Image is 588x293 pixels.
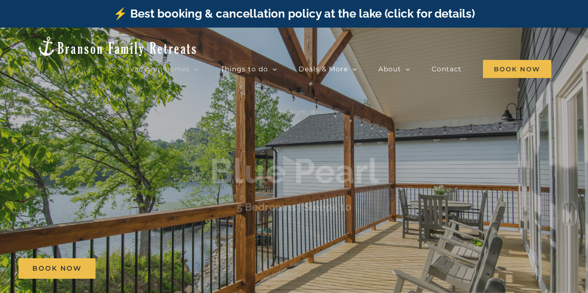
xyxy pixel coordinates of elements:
[299,66,348,72] span: Deals & More
[432,59,462,78] a: Contact
[130,59,551,78] nav: Main Menu
[432,66,462,72] span: Contact
[299,59,357,78] a: Deals & More
[19,258,96,279] a: Book Now
[37,36,198,57] img: Branson Family Retreats Logo
[32,264,82,273] span: Book Now
[130,59,199,78] a: Vacation homes
[221,66,268,72] span: Things to do
[237,201,352,213] h3: 5 Bedrooms | Sleeps 10
[113,7,475,20] a: ⚡️ Best booking & cancellation policy at the lake (click for details)
[378,59,410,78] a: About
[210,151,379,192] b: Blue Pearl
[221,59,277,78] a: Things to do
[483,60,551,78] span: Book Now
[378,66,401,72] span: About
[130,66,190,72] span: Vacation homes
